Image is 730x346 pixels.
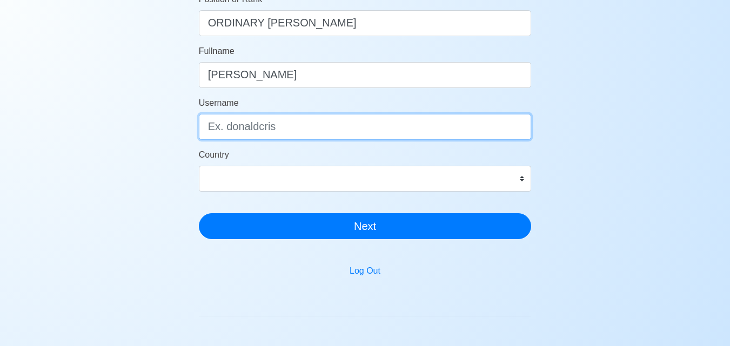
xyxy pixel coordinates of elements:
span: Username [199,98,239,107]
input: Ex. donaldcris [199,114,532,140]
input: Your Fullname [199,62,532,88]
span: Fullname [199,46,235,56]
button: Log Out [343,261,387,281]
label: Country [199,148,229,161]
input: ex. 2nd Officer w/Master License [199,10,532,36]
button: Next [199,213,532,239]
